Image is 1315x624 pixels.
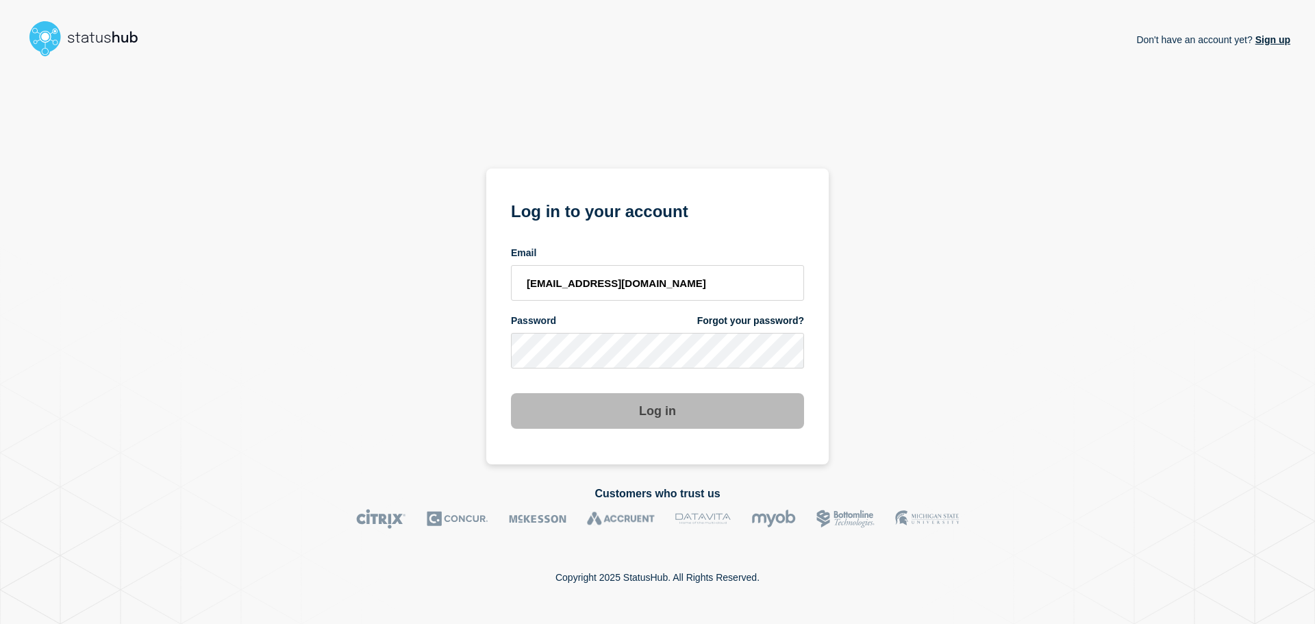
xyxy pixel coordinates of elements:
img: DataVita logo [675,509,731,529]
h1: Log in to your account [511,197,804,223]
img: myob logo [751,509,796,529]
span: Email [511,247,536,260]
a: Sign up [1253,34,1290,45]
p: Copyright 2025 StatusHub. All Rights Reserved. [555,572,760,583]
p: Don't have an account yet? [1136,23,1290,56]
input: password input [511,333,804,369]
input: email input [511,265,804,301]
h2: Customers who trust us [25,488,1290,500]
button: Log in [511,393,804,429]
img: McKesson logo [509,509,566,529]
a: Forgot your password? [697,314,804,327]
img: Bottomline logo [816,509,875,529]
span: Password [511,314,556,327]
img: Concur logo [427,509,488,529]
img: Accruent logo [587,509,655,529]
img: StatusHub logo [25,16,155,60]
img: Citrix logo [356,509,406,529]
img: MSU logo [895,509,959,529]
